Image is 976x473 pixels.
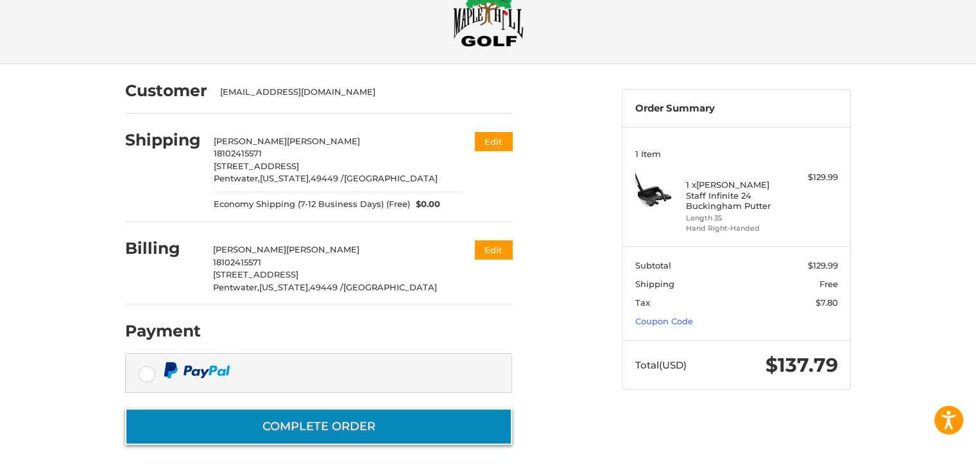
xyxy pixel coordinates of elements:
[125,81,207,101] h2: Customer
[686,179,784,211] h4: 1 x [PERSON_NAME] Staff Infinite 24 Buckingham Putter
[311,173,344,183] span: 49449 /
[213,244,286,254] span: [PERSON_NAME]
[213,257,261,267] span: 18102415571
[287,136,360,146] span: [PERSON_NAME]
[343,282,437,292] span: [GEOGRAPHIC_DATA]
[686,223,784,234] li: Hand Right-Handed
[259,282,310,292] span: [US_STATE],
[686,213,784,224] li: Length 35
[635,279,674,289] span: Shipping
[260,173,311,183] span: [US_STATE],
[125,238,200,258] h2: Billing
[635,149,838,159] h3: 1 Item
[214,198,410,211] span: Economy Shipping (7-12 Business Days) (Free)
[125,321,201,341] h2: Payment
[214,148,262,158] span: 18102415571
[475,132,512,151] button: Edit
[286,244,359,254] span: [PERSON_NAME]
[635,359,687,371] span: Total (USD)
[164,362,230,378] img: PayPal icon
[344,173,438,183] span: [GEOGRAPHIC_DATA]
[635,103,838,115] h3: Order Summary
[766,353,838,377] span: $137.79
[214,136,287,146] span: [PERSON_NAME]
[816,297,838,308] span: $7.80
[635,260,671,270] span: Subtotal
[310,282,343,292] span: 49449 /
[635,297,650,308] span: Tax
[819,279,838,289] span: Free
[214,173,260,183] span: Pentwater,
[787,171,838,184] div: $129.99
[220,86,500,99] div: [EMAIL_ADDRESS][DOMAIN_NAME]
[410,198,441,211] span: $0.00
[808,260,838,270] span: $129.99
[213,282,259,292] span: Pentwater,
[635,316,693,326] a: Coupon Code
[214,161,299,171] span: [STREET_ADDRESS]
[475,240,512,259] button: Edit
[213,269,298,279] span: [STREET_ADDRESS]
[125,408,512,445] button: Complete order
[125,130,201,150] h2: Shipping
